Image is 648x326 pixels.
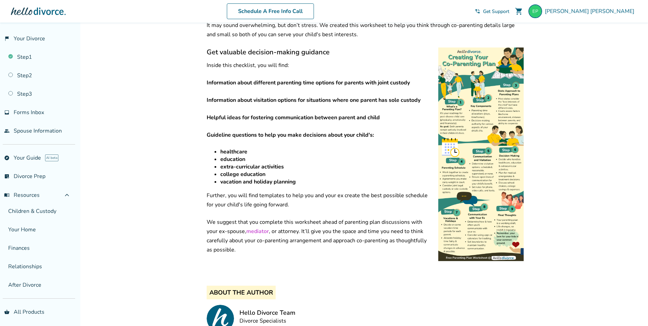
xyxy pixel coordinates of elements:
[246,228,269,235] a: mediator
[220,163,284,171] span: extra-curricular activities
[4,174,10,179] span: list_alt_check
[220,171,265,178] span: college education
[438,47,524,261] img: Creating Your Co-Parenting Plan-1
[4,155,10,161] span: explore
[227,3,314,19] a: Schedule A Free Info Call
[14,109,44,116] span: Forms Inbox
[4,309,10,315] span: shopping_basket
[220,148,247,155] span: healthcare
[207,96,524,105] p: Information about visitation options for situations where one parent has sole custody
[515,7,523,15] span: shopping_cart
[4,192,10,198] span: menu_book
[239,308,463,317] h4: Hello Divorce Team
[528,4,542,18] img: peric8882@gmail.com
[4,110,10,115] span: inbox
[207,113,524,122] p: Helpful ideas for fostering communication between parent and child
[207,131,524,140] p: Guideline questions to help you make decisions about your child's:
[614,293,648,326] iframe: Chat Widget
[220,155,245,163] span: education
[207,191,524,209] p: Further, you will find templates to help you and your ex create the best possible schedule for yo...
[483,8,509,15] span: Get Support
[207,47,524,57] h3: Get valuable decision-making guidance
[207,286,276,299] span: About the Author
[475,9,480,14] span: phone_in_talk
[475,8,509,15] a: phone_in_talkGet Support
[220,178,296,186] span: vacation and holiday planning
[207,218,524,255] p: We suggest that you complete this worksheet ahead of parenting plan discussions with your ex-spou...
[4,36,10,41] span: flag_2
[545,8,637,15] span: [PERSON_NAME] [PERSON_NAME]
[63,191,71,199] span: expand_less
[207,21,524,39] p: It may sound overwhelming, but don’t stress. We created this worksheet to help you think through ...
[207,61,524,70] p: Inside this checklist, you will find:
[4,191,40,199] span: Resources
[239,317,463,325] p: Divorce Specialists
[4,128,10,134] span: people
[45,154,58,161] span: AI beta
[207,78,524,87] p: Information about different parenting time options for parents with joint custody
